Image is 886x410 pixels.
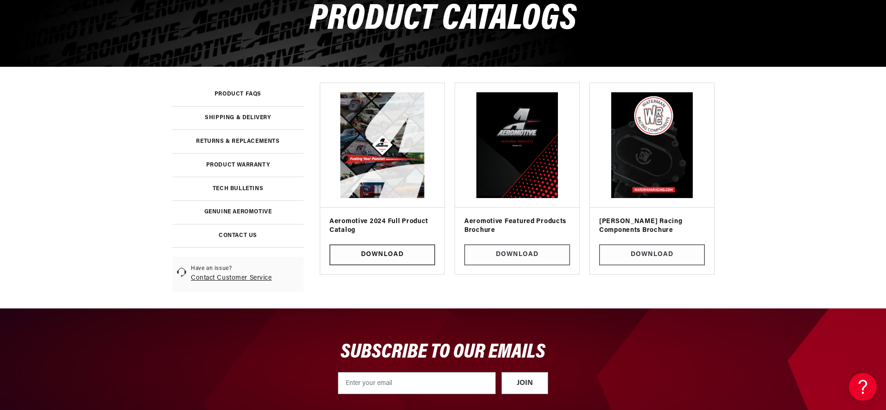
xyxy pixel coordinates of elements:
[329,217,435,235] h3: Aeromotive 2024 Full Product Catalog
[464,244,570,265] a: Download
[329,244,435,265] a: Download
[464,217,570,235] h3: Aeromotive Featured Products Brochure
[599,217,705,235] h3: [PERSON_NAME] Racing Components Brochure
[310,1,577,38] span: Product Catalogs
[501,372,548,394] button: JOIN
[338,372,496,394] input: Enter your email
[191,265,272,273] span: Have an issue?
[191,275,272,282] a: Contact Customer Service
[328,90,437,199] img: Aeromotive 2024 Full Product Catalog
[464,92,570,198] img: Aeromotive Featured Products Brochure
[599,92,705,198] img: Waterman Racing Components Brochure
[341,342,545,363] span: SUBSCRIBE TO OUR EMAILS
[599,244,705,265] a: Download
